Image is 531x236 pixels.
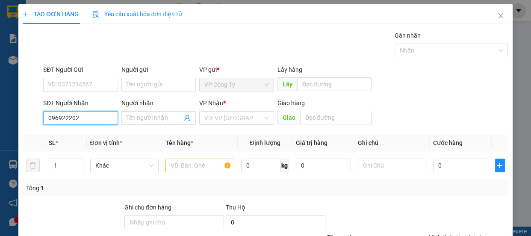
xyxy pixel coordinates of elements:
[497,12,504,19] span: close
[23,11,29,17] span: plus
[495,159,505,172] button: plus
[49,139,56,146] span: SL
[121,98,196,108] div: Người nhận
[23,11,78,18] span: TẠO ĐƠN HÀNG
[199,100,223,106] span: VP Nhận
[92,11,183,18] span: Yêu cầu xuất hóa đơn điện tử
[489,4,513,28] button: Close
[433,139,463,146] span: Cước hàng
[354,135,430,151] th: Ghi chú
[277,100,305,106] span: Giao hàng
[226,204,245,211] span: Thu Hộ
[277,111,300,124] span: Giao
[395,32,421,39] label: Gán nhãn
[250,139,280,146] span: Định lượng
[43,65,118,74] div: SĐT Người Gửi
[297,77,372,91] input: Dọc đường
[124,215,224,229] input: Ghi chú đơn hàng
[277,77,297,91] span: Lấy
[165,159,234,172] input: VD: Bàn, Ghế
[92,11,99,18] img: icon
[204,78,269,91] span: VP Công Ty
[26,159,40,172] button: delete
[165,139,193,146] span: Tên hàng
[277,66,302,73] span: Lấy hàng
[43,98,118,108] div: SĐT Người Nhận
[90,139,122,146] span: Đơn vị tính
[95,159,154,172] span: Khác
[296,139,327,146] span: Giá trị hàng
[496,162,504,169] span: plus
[199,65,274,74] div: VP gửi
[124,204,171,211] label: Ghi chú đơn hàng
[184,115,191,121] span: user-add
[26,183,206,193] div: Tổng: 1
[300,111,372,124] input: Dọc đường
[280,159,289,172] span: kg
[296,159,351,172] input: 0
[121,65,196,74] div: Người gửi
[358,159,427,172] input: Ghi Chú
